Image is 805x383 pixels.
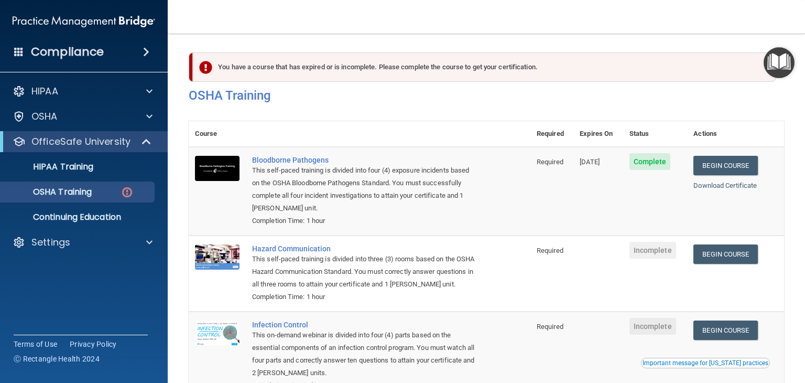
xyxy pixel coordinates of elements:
[252,164,478,215] div: This self-paced training is divided into four (4) exposure incidents based on the OSHA Bloodborne...
[70,339,117,349] a: Privacy Policy
[193,52,776,82] div: You have a course that has expired or is incomplete. Please complete the course to get your certi...
[693,244,757,264] a: Begin Course
[7,212,150,222] p: Continuing Education
[252,253,478,291] div: This self-paced training is divided into three (3) rooms based on the OSHA Hazard Communication S...
[693,321,757,340] a: Begin Course
[537,158,563,166] span: Required
[252,156,478,164] a: Bloodborne Pathogens
[7,162,93,172] p: HIPAA Training
[252,321,478,329] a: Infection Control
[13,11,155,32] img: PMB logo
[189,121,246,147] th: Course
[537,323,563,331] span: Required
[623,121,688,147] th: Status
[252,291,478,303] div: Completion Time: 1 hour
[643,360,768,366] div: Important message for [US_STATE] practices
[764,47,795,78] button: Open Resource Center
[629,242,676,259] span: Incomplete
[629,153,671,170] span: Complete
[252,215,478,227] div: Completion Time: 1 hour
[189,88,784,103] h4: OSHA Training
[641,358,770,368] button: Read this if you are a dental practitioner in the state of CA
[14,354,100,364] span: Ⓒ Rectangle Health 2024
[7,187,92,197] p: OSHA Training
[573,121,623,147] th: Expires On
[580,158,600,166] span: [DATE]
[31,45,104,59] h4: Compliance
[629,318,676,335] span: Incomplete
[693,156,757,175] a: Begin Course
[31,85,58,98] p: HIPAA
[31,236,70,249] p: Settings
[31,135,130,148] p: OfficeSafe University
[121,186,134,199] img: danger-circle.6113f641.png
[252,329,478,379] div: This on-demand webinar is divided into four (4) parts based on the essential components of an inf...
[537,247,563,254] span: Required
[13,135,152,148] a: OfficeSafe University
[13,110,153,123] a: OSHA
[13,236,153,249] a: Settings
[13,85,153,98] a: HIPAA
[14,339,57,349] a: Terms of Use
[252,244,478,253] a: Hazard Communication
[687,121,784,147] th: Actions
[530,121,573,147] th: Required
[199,61,212,74] img: exclamation-circle-solid-danger.72ef9ffc.png
[693,182,757,189] a: Download Certificate
[31,110,58,123] p: OSHA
